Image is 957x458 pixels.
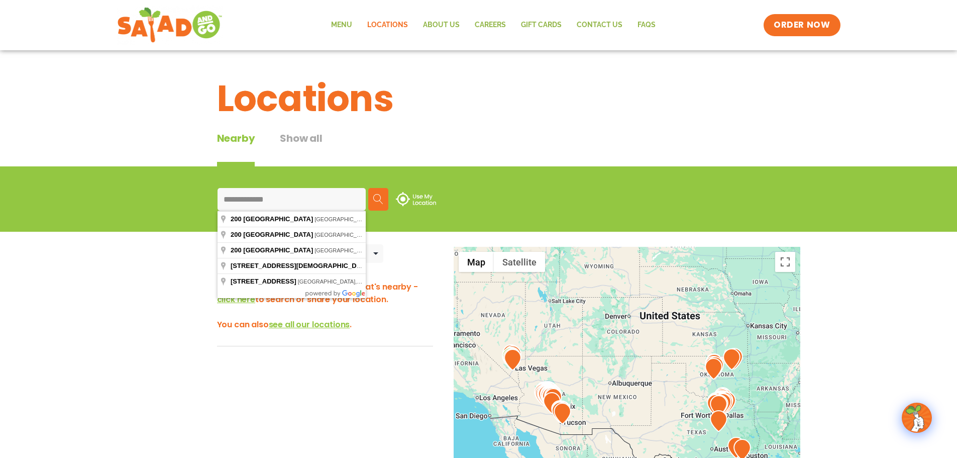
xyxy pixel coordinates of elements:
span: 200 [231,246,242,254]
img: search.svg [373,194,383,204]
span: [GEOGRAPHIC_DATA], [GEOGRAPHIC_DATA], [GEOGRAPHIC_DATA] [314,247,493,253]
a: ORDER NOW [764,14,840,36]
h3: Hey there! We'd love to show you what's nearby - to search or share your location. You can also . [217,281,433,331]
button: Toggle fullscreen view [775,252,795,272]
a: Contact Us [569,14,630,37]
span: 200 [231,215,242,223]
img: new-SAG-logo-768×292 [117,5,223,45]
span: [GEOGRAPHIC_DATA], [GEOGRAPHIC_DATA], [GEOGRAPHIC_DATA] [298,279,477,285]
span: [GEOGRAPHIC_DATA] [243,231,313,238]
img: use-location.svg [396,192,436,206]
button: Show street map [459,252,494,272]
nav: Menu [324,14,663,37]
a: About Us [415,14,467,37]
a: Menu [324,14,360,37]
div: Tabbed content [217,131,348,166]
span: ORDER NOW [774,19,830,31]
a: Careers [467,14,513,37]
span: [GEOGRAPHIC_DATA] [243,246,313,254]
span: [GEOGRAPHIC_DATA], [GEOGRAPHIC_DATA], [GEOGRAPHIC_DATA] [314,216,493,222]
span: [GEOGRAPHIC_DATA], [GEOGRAPHIC_DATA], [GEOGRAPHIC_DATA] [314,232,493,238]
h1: Locations [217,71,740,126]
span: [STREET_ADDRESS][DEMOGRAPHIC_DATA] [231,262,371,269]
button: Show all [280,131,322,166]
span: see all our locations [269,319,350,330]
div: Nearby Locations [217,247,291,260]
a: GIFT CARDS [513,14,569,37]
button: Show satellite imagery [494,252,545,272]
a: Locations [360,14,415,37]
div: Nearby [217,131,255,166]
a: FAQs [630,14,663,37]
span: 200 [231,231,242,238]
img: wpChatIcon [903,404,931,432]
span: [GEOGRAPHIC_DATA] [243,215,313,223]
span: click here [217,294,255,305]
span: [STREET_ADDRESS] [231,278,296,285]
